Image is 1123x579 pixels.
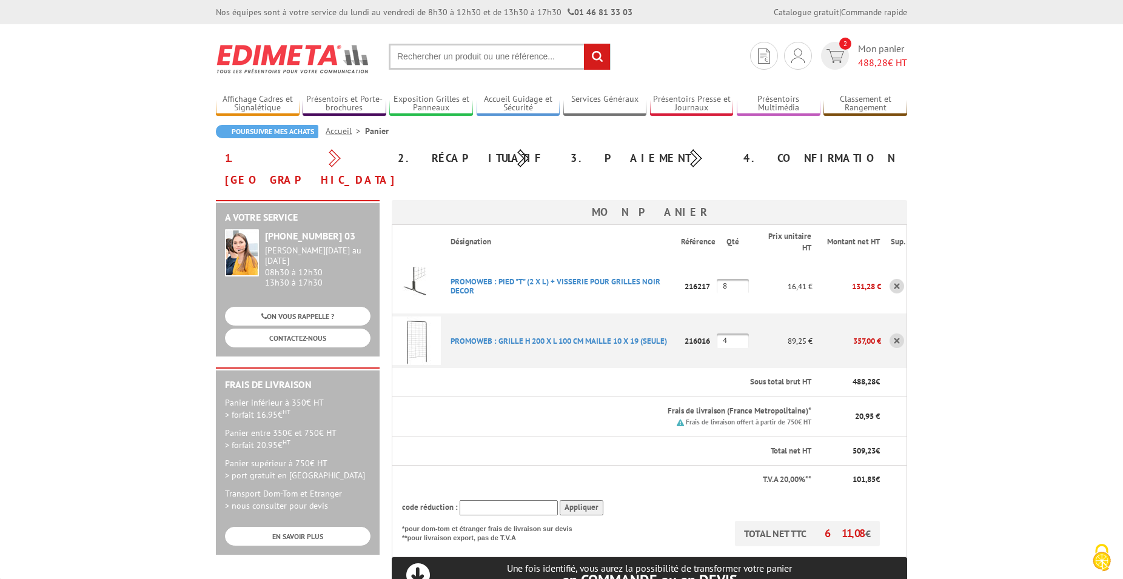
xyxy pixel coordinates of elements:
[853,474,876,484] span: 101,85
[303,94,386,114] a: Présentoirs et Porte-brochures
[563,94,647,114] a: Services Généraux
[225,527,370,546] a: EN SAVOIR PLUS
[225,307,370,326] a: ON VOUS RAPPELLE ?
[477,94,560,114] a: Accueil Guidage et Sécurité
[822,236,880,248] p: Montant net HT
[216,6,632,18] div: Nos équipes sont à votre service du lundi au vendredi de 8h30 à 12h30 et de 13h30 à 17h30
[451,276,660,296] a: PROMOWEB : PIED "T" (2 X L) + VISSERIE POUR GRILLES NOIR DECOR
[825,526,865,540] span: 611,08
[216,94,300,114] a: Affichage Cadres et Signalétique
[225,470,365,481] span: > port gratuit en [GEOGRAPHIC_DATA]
[225,397,370,421] p: Panier inférieur à 350€ HT
[749,276,813,297] p: 16,41 €
[1081,538,1123,579] button: Cookies (fenêtre modale)
[1087,543,1117,573] img: Cookies (fenêtre modale)
[681,276,717,297] p: 216217
[853,377,876,387] span: 488,28
[759,231,811,253] p: Prix unitaire HT
[568,7,632,18] strong: 01 46 81 33 03
[451,406,811,417] p: Frais de livraison (France Metropolitaine)*
[402,521,584,543] p: *pour dom-tom et étranger frais de livraison sur devis **pour livraison export, pas de T.V.A
[749,330,813,352] p: 89,25 €
[818,42,907,70] a: devis rapide 2 Mon panier 488,28€ HT
[735,521,880,546] p: TOTAL NET TTC €
[225,457,370,481] p: Panier supérieur à 750€ HT
[392,200,907,224] h3: Mon panier
[650,94,734,114] a: Présentoirs Presse et Journaux
[774,6,907,18] div: |
[326,126,365,136] a: Accueil
[402,446,811,457] p: Total net HT
[686,418,811,426] small: Frais de livraison offert à partir de 750€ HT
[265,230,355,242] strong: [PHONE_NUMBER] 03
[823,94,907,114] a: Classement et Rangement
[813,330,881,352] p: 357,00 €
[283,438,290,446] sup: HT
[216,125,318,138] a: Poursuivre mes achats
[858,56,907,70] span: € HT
[265,246,370,287] div: 08h30 à 12h30 13h30 à 17h30
[853,446,876,456] span: 509,23
[681,236,716,248] p: Référence
[225,229,259,276] img: widget-service.jpg
[822,446,880,457] p: €
[265,246,370,266] div: [PERSON_NAME][DATE] au [DATE]
[560,500,603,515] input: Appliquer
[389,94,473,114] a: Exposition Grilles et Panneaux
[758,49,770,64] img: devis rapide
[734,147,907,169] div: 4. Confirmation
[225,329,370,347] a: CONTACTEZ-NOUS
[791,49,805,63] img: devis rapide
[283,407,290,416] sup: HT
[681,330,717,352] p: 216016
[225,212,370,223] h2: A votre service
[225,427,370,451] p: Panier entre 350€ et 750€ HT
[392,262,441,310] img: PROMOWEB : PIED
[402,502,458,512] span: code réduction :
[717,225,749,259] th: Qté
[813,276,881,297] p: 131,28 €
[441,225,681,259] th: Désignation
[225,440,290,450] span: > forfait 20.95€
[855,411,880,421] span: 20,95 €
[584,44,610,70] input: rechercher
[402,474,811,486] p: T.V.A 20,00%**
[225,500,328,511] span: > nous consulter pour devis
[839,38,851,50] span: 2
[822,377,880,388] p: €
[858,42,907,70] span: Mon panier
[225,487,370,512] p: Transport Dom-Tom et Etranger
[365,125,389,137] li: Panier
[841,7,907,18] a: Commande rapide
[774,7,839,18] a: Catalogue gratuit
[451,336,667,346] a: PROMOWEB : GRILLE H 200 X L 100 CM MAILLE 10 X 19 (SEULE)
[826,49,844,63] img: devis rapide
[881,225,907,259] th: Sup.
[561,147,734,169] div: 3. Paiement
[392,316,441,365] img: PROMOWEB : GRILLE H 200 X L 100 CM MAILLE 10 X 19 (SEULE)
[216,36,370,81] img: Edimeta
[822,474,880,486] p: €
[389,44,611,70] input: Rechercher un produit ou une référence...
[225,380,370,390] h2: Frais de Livraison
[858,56,888,69] span: 488,28
[441,368,813,397] th: Sous total brut HT
[225,409,290,420] span: > forfait 16.95€
[216,147,389,191] div: 1. [GEOGRAPHIC_DATA]
[737,94,820,114] a: Présentoirs Multimédia
[677,419,684,426] img: picto.png
[389,147,561,169] div: 2. Récapitulatif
